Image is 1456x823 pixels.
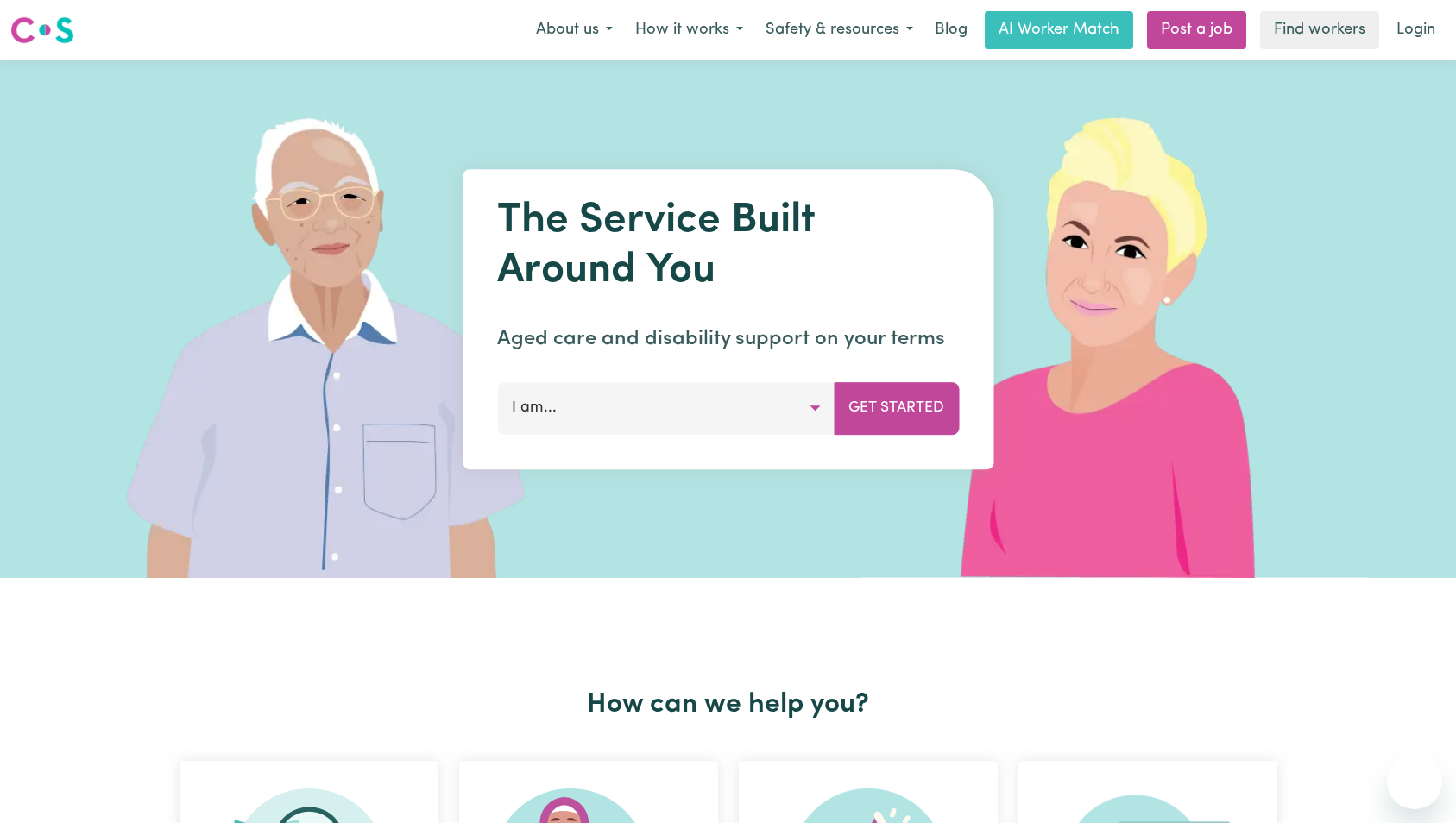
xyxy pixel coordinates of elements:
button: Safety & resources [754,12,924,48]
button: About us [525,12,624,48]
a: Login [1386,11,1446,49]
a: AI Worker Match [985,11,1133,49]
iframe: Button to launch messaging window [1387,754,1442,809]
h2: How can we help you? [169,688,1288,721]
img: Careseekers logo [10,15,74,46]
button: Get Started [834,382,959,434]
h1: The Service Built Around You [497,197,959,296]
a: Find workers [1260,11,1379,49]
button: How it works [624,12,754,48]
button: I am... [497,382,835,434]
a: Blog [924,11,978,49]
a: Careseekers logo [10,10,74,50]
p: Aged care and disability support on your terms [497,324,959,355]
a: Post a job [1147,11,1246,49]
